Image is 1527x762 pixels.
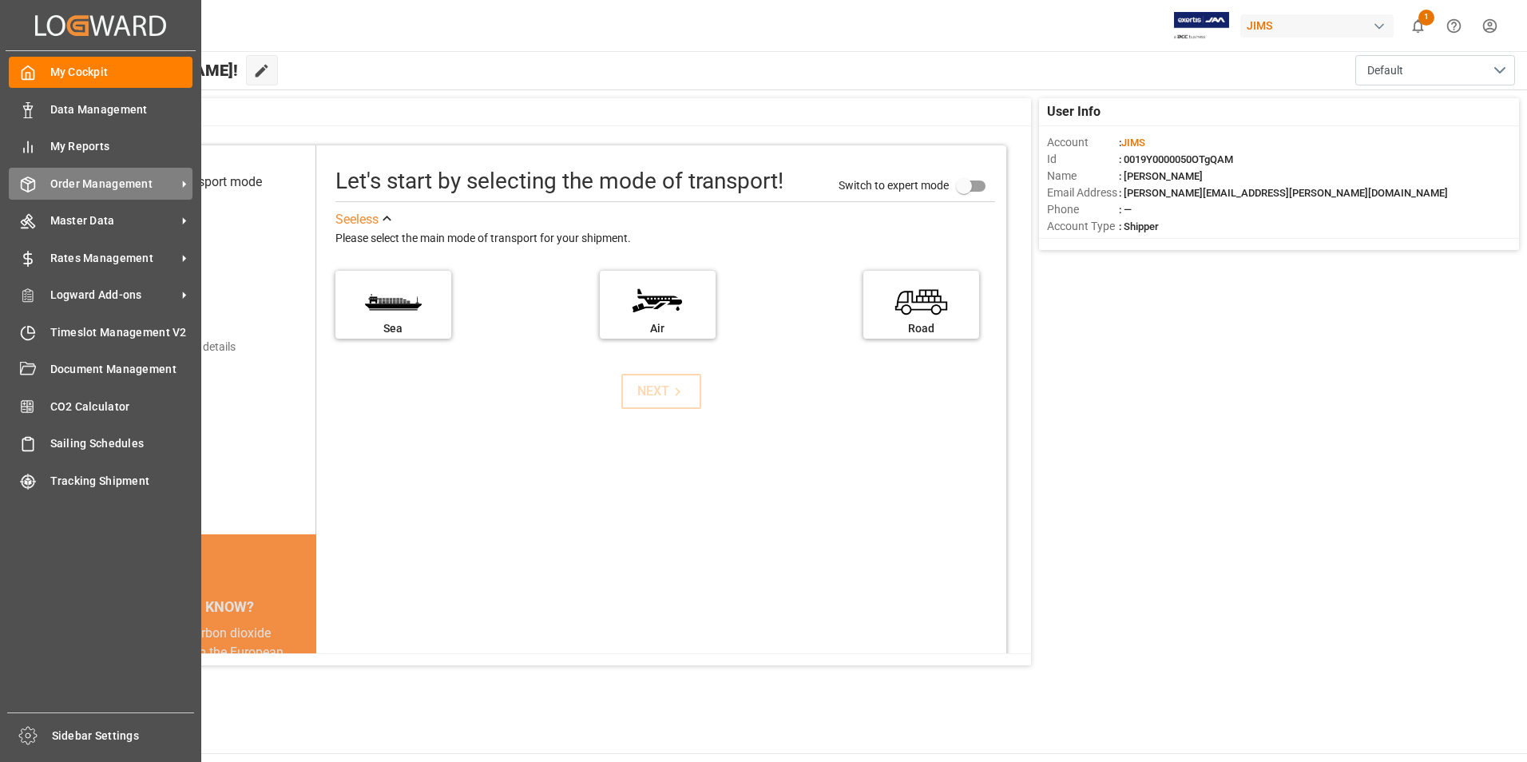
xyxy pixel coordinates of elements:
[335,165,783,198] div: Let's start by selecting the mode of transport!
[50,435,193,452] span: Sailing Schedules
[1119,153,1233,165] span: : 0019Y0000050OTgQAM
[1047,185,1119,201] span: Email Address
[1418,10,1434,26] span: 1
[50,361,193,378] span: Document Management
[1240,14,1394,38] div: JIMS
[50,324,193,341] span: Timeslot Management V2
[9,57,192,88] a: My Cockpit
[52,728,195,744] span: Sidebar Settings
[1047,102,1101,121] span: User Info
[1355,55,1515,85] button: open menu
[1047,201,1119,218] span: Phone
[66,55,238,85] span: Hello [PERSON_NAME]!
[9,354,192,385] a: Document Management
[136,339,236,355] div: Add shipping details
[871,320,971,337] div: Road
[9,428,192,459] a: Sailing Schedules
[1047,134,1119,151] span: Account
[1367,62,1403,79] span: Default
[9,316,192,347] a: Timeslot Management V2
[9,391,192,422] a: CO2 Calculator
[1119,220,1159,232] span: : Shipper
[9,93,192,125] a: Data Management
[50,399,193,415] span: CO2 Calculator
[1047,168,1119,185] span: Name
[50,212,176,229] span: Master Data
[1121,137,1145,149] span: JIMS
[50,138,193,155] span: My Reports
[1174,12,1229,40] img: Exertis%20JAM%20-%20Email%20Logo.jpg_1722504956.jpg
[50,176,176,192] span: Order Management
[1240,10,1400,41] button: JIMS
[50,64,193,81] span: My Cockpit
[50,250,176,267] span: Rates Management
[1400,8,1436,44] button: show 1 new notifications
[294,624,316,720] button: next slide / item
[9,465,192,496] a: Tracking Shipment
[335,229,995,248] div: Please select the main mode of transport for your shipment.
[1119,187,1448,199] span: : [PERSON_NAME][EMAIL_ADDRESS][PERSON_NAME][DOMAIN_NAME]
[335,210,379,229] div: See less
[50,473,193,490] span: Tracking Shipment
[637,382,686,401] div: NEXT
[1119,204,1132,216] span: : —
[343,320,443,337] div: Sea
[1119,137,1145,149] span: :
[50,101,193,118] span: Data Management
[608,320,708,337] div: Air
[839,178,949,191] span: Switch to expert mode
[1119,170,1203,182] span: : [PERSON_NAME]
[1436,8,1472,44] button: Help Center
[621,374,701,409] button: NEXT
[50,287,176,304] span: Logward Add-ons
[1047,151,1119,168] span: Id
[1047,218,1119,235] span: Account Type
[9,131,192,162] a: My Reports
